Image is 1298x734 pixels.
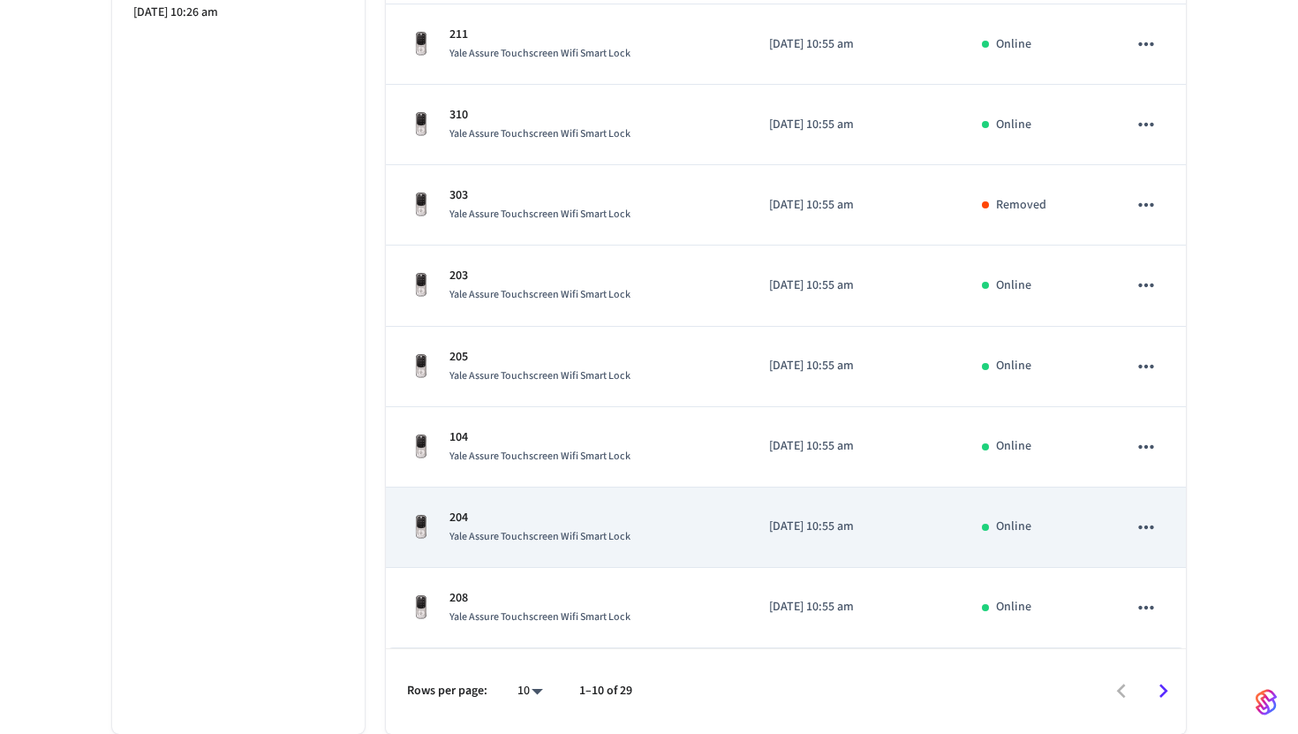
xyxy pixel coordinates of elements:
[449,26,630,44] p: 211
[996,357,1031,375] p: Online
[1256,688,1277,716] img: SeamLogoGradient.69752ec5.svg
[449,348,630,367] p: 205
[769,598,940,617] p: [DATE] 10:55 am
[449,267,630,285] p: 203
[1143,670,1184,712] button: Go to next page
[769,518,940,536] p: [DATE] 10:55 am
[407,191,435,219] img: Yale Assure Touchscreen Wifi Smart Lock, Satin Nickel, Front
[449,449,630,464] span: Yale Assure Touchscreen Wifi Smart Lock
[449,207,630,222] span: Yale Assure Touchscreen Wifi Smart Lock
[769,116,940,134] p: [DATE] 10:55 am
[996,276,1031,295] p: Online
[407,594,435,622] img: Yale Assure Touchscreen Wifi Smart Lock, Satin Nickel, Front
[449,287,630,302] span: Yale Assure Touchscreen Wifi Smart Lock
[133,4,343,22] p: [DATE] 10:26 am
[769,357,940,375] p: [DATE] 10:55 am
[449,368,630,383] span: Yale Assure Touchscreen Wifi Smart Lock
[407,682,487,700] p: Rows per page:
[449,46,630,61] span: Yale Assure Touchscreen Wifi Smart Lock
[407,110,435,139] img: Yale Assure Touchscreen Wifi Smart Lock, Satin Nickel, Front
[407,433,435,461] img: Yale Assure Touchscreen Wifi Smart Lock, Satin Nickel, Front
[449,509,630,527] p: 204
[449,126,630,141] span: Yale Assure Touchscreen Wifi Smart Lock
[996,598,1031,617] p: Online
[769,276,940,295] p: [DATE] 10:55 am
[996,35,1031,54] p: Online
[509,678,551,704] div: 10
[996,518,1031,536] p: Online
[996,116,1031,134] p: Online
[407,352,435,381] img: Yale Assure Touchscreen Wifi Smart Lock, Satin Nickel, Front
[996,196,1046,215] p: Removed
[449,529,630,544] span: Yale Assure Touchscreen Wifi Smart Lock
[449,106,630,125] p: 310
[407,271,435,299] img: Yale Assure Touchscreen Wifi Smart Lock, Satin Nickel, Front
[769,35,940,54] p: [DATE] 10:55 am
[449,186,630,205] p: 303
[449,428,630,447] p: 104
[449,609,630,624] span: Yale Assure Touchscreen Wifi Smart Lock
[769,437,940,456] p: [DATE] 10:55 am
[996,437,1031,456] p: Online
[449,589,630,608] p: 208
[579,682,632,700] p: 1–10 of 29
[769,196,940,215] p: [DATE] 10:55 am
[407,513,435,541] img: Yale Assure Touchscreen Wifi Smart Lock, Satin Nickel, Front
[407,30,435,58] img: Yale Assure Touchscreen Wifi Smart Lock, Satin Nickel, Front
